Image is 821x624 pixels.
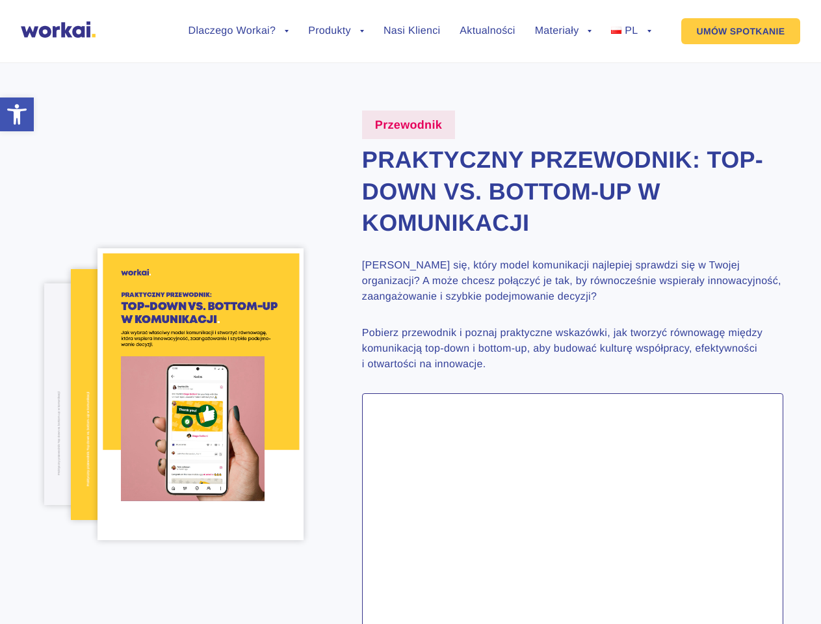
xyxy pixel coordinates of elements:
[98,248,304,539] img: ebook-top-down-bottom-up-comms.png
[71,269,248,520] img: ebook-top-down-bottom-up-comms-pg6.png
[308,26,364,36] a: Produkty
[681,18,801,44] a: UMÓW SPOTKANIE
[362,258,783,305] p: [PERSON_NAME] się, który model komunikacji najlepiej sprawdzi się w Twojej organizacji? A może ch...
[625,25,638,36] span: PL
[362,110,455,139] label: Przewodnik
[362,144,783,239] h2: Praktyczny przewodnik: Top-down vs. bottom-up w komunikacji
[611,26,651,36] a: PL
[44,283,201,505] img: ebook-top-down-bottom-up-comms-pg10.png
[535,26,592,36] a: Materiały
[384,26,440,36] a: Nasi Klienci
[460,26,515,36] a: Aktualności
[189,26,289,36] a: Dlaczego Workai?
[362,326,783,372] p: Pobierz przewodnik i poznaj praktyczne wskazówki, jak tworzyć równowagę między komunikacją top-do...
